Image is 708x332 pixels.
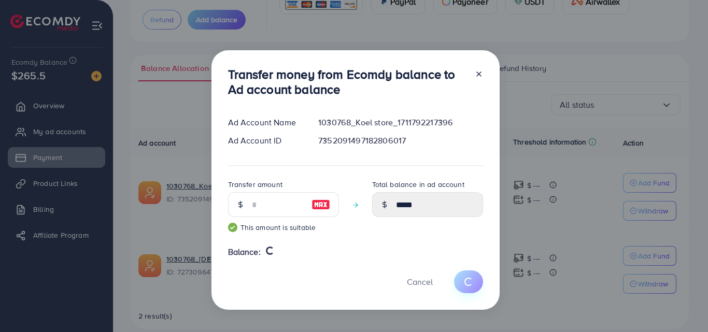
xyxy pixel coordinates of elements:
div: Ad Account ID [220,135,310,147]
img: guide [228,223,237,232]
div: 7352091497182806017 [310,135,491,147]
span: Cancel [407,276,433,287]
div: 1030768_Koel store_1711792217396 [310,117,491,128]
small: This amount is suitable [228,222,339,233]
img: image [311,198,330,211]
h3: Transfer money from Ecomdy balance to Ad account balance [228,67,466,97]
label: Transfer amount [228,179,282,190]
label: Total balance in ad account [372,179,464,190]
button: Cancel [394,270,446,293]
iframe: Chat [664,285,700,324]
span: Balance: [228,246,261,258]
div: Ad Account Name [220,117,310,128]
